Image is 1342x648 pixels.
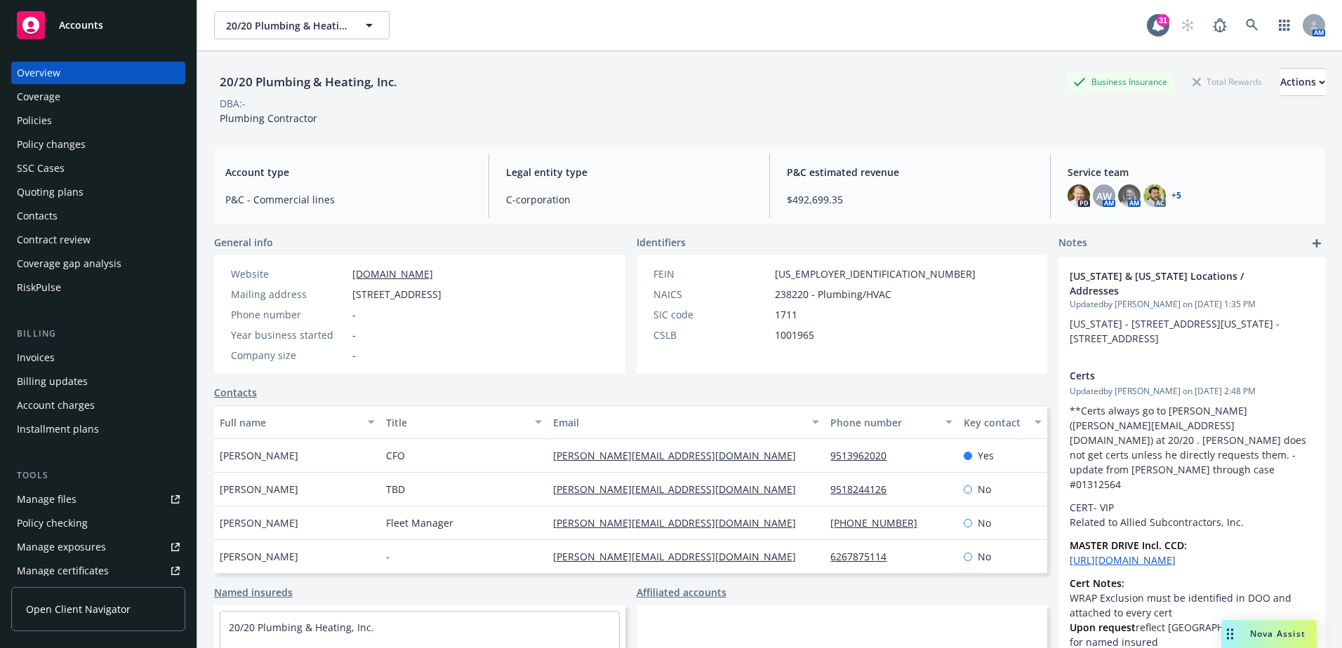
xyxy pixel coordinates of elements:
button: Phone number [825,405,958,439]
div: Coverage [17,86,60,108]
span: 20/20 Plumbing & Heating, Inc. [226,18,347,33]
p: [US_STATE] - [STREET_ADDRESS][US_STATE] - [STREET_ADDRESS] [1070,316,1314,346]
a: Named insureds [214,585,293,600]
a: Billing updates [11,370,185,393]
div: Actions [1280,69,1325,95]
div: Title [386,415,526,430]
a: Affiliated accounts [637,585,726,600]
span: General info [214,235,273,250]
div: Tools [11,468,185,482]
a: Policies [11,109,185,132]
a: Contacts [214,385,257,400]
div: Phone number [830,415,937,430]
a: Overview [11,62,185,84]
span: $492,699.35 [787,192,1033,207]
span: Identifiers [637,235,686,250]
span: [PERSON_NAME] [220,549,298,564]
div: 20/20 Plumbing & Heating, Inc. [214,73,403,91]
span: Nova Assist [1250,628,1306,640]
button: 20/20 Plumbing & Heating, Inc. [214,11,390,39]
span: Legal entity type [506,165,752,180]
a: [PERSON_NAME][EMAIL_ADDRESS][DOMAIN_NAME] [553,449,807,462]
span: No [978,515,991,530]
a: Manage certificates [11,560,185,582]
a: Manage exposures [11,536,185,558]
a: Accounts [11,6,185,45]
a: Start snowing [1174,11,1202,39]
a: 9518244126 [830,482,898,496]
button: Email [547,405,825,439]
div: Invoices [17,346,55,369]
a: Contract review [11,229,185,251]
p: **Certs always go to [PERSON_NAME] ([PERSON_NAME][EMAIL_ADDRESS][DOMAIN_NAME]) at 20/20 . [PERSON... [1070,403,1314,492]
a: +5 [1171,191,1181,200]
a: Policy changes [11,133,185,156]
div: Business Insurance [1066,73,1174,90]
span: C-corporation [506,192,752,207]
a: add [1308,235,1325,252]
span: Service team [1068,165,1314,180]
div: Total Rewards [1185,73,1269,90]
a: Coverage gap analysis [11,252,185,275]
span: AW [1096,189,1112,203]
span: - [352,307,356,322]
div: Year business started [231,328,347,342]
div: Account charges [17,394,95,417]
div: Coverage gap analysis [17,252,121,275]
a: [PHONE_NUMBER] [830,516,929,529]
div: Policy changes [17,133,86,156]
div: DBA: - [220,96,246,111]
span: Open Client Navigator [26,602,131,616]
span: [PERSON_NAME] [220,448,298,463]
span: [PERSON_NAME] [220,482,298,497]
div: SIC code [653,307,769,322]
div: Website [231,266,347,281]
strong: MASTER DRIVE Incl. CCD: [1070,539,1187,552]
button: Title [380,405,547,439]
span: - [386,549,390,564]
span: 1711 [775,307,797,322]
img: photo [1068,184,1090,207]
strong: Upon request [1070,621,1136,634]
div: [US_STATE] & [US_STATE] Locations / AddressesUpdatedby [PERSON_NAME] on [DATE] 1:35 PM[US_STATE] ... [1058,257,1325,357]
img: photo [1118,184,1141,207]
div: Installment plans [17,418,99,440]
a: Coverage [11,86,185,108]
span: Notes [1058,235,1087,252]
span: Accounts [59,20,103,31]
div: SSC Cases [17,157,65,180]
a: [PERSON_NAME][EMAIL_ADDRESS][DOMAIN_NAME] [553,550,807,563]
div: NAICS [653,287,769,302]
div: 31 [1157,14,1169,27]
div: Billing updates [17,370,88,393]
div: Contacts [17,205,58,227]
div: Manage files [17,488,77,511]
div: RiskPulse [17,276,61,299]
a: 20/20 Plumbing & Heating, Inc. [229,621,374,634]
p: CERT- VIP Related to Allied Subcontractors, Inc. [1070,500,1314,529]
a: RiskPulse [11,276,185,299]
div: Policies [17,109,52,132]
a: Policy checking [11,512,185,534]
a: [PERSON_NAME][EMAIL_ADDRESS][DOMAIN_NAME] [553,482,807,496]
span: [US_STATE] & [US_STATE] Locations / Addresses [1070,269,1277,298]
a: [PERSON_NAME][EMAIL_ADDRESS][DOMAIN_NAME] [553,516,807,529]
div: Manage certificates [17,560,109,582]
span: Plumbing Contractor [220,112,317,125]
div: Mailing address [231,287,347,302]
button: Key contact [958,405,1047,439]
a: SSC Cases [11,157,185,180]
div: CSLB [653,328,769,342]
span: Certs [1070,368,1277,383]
span: [US_EMPLOYER_IDENTIFICATION_NUMBER] [775,266,976,281]
button: Actions [1280,68,1325,96]
div: Phone number [231,307,347,322]
span: No [978,482,991,497]
div: Contract review [17,229,91,251]
a: [DOMAIN_NAME] [352,267,433,281]
div: FEIN [653,266,769,281]
button: Nova Assist [1221,620,1317,648]
a: Invoices [11,346,185,369]
span: TBD [386,482,405,497]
